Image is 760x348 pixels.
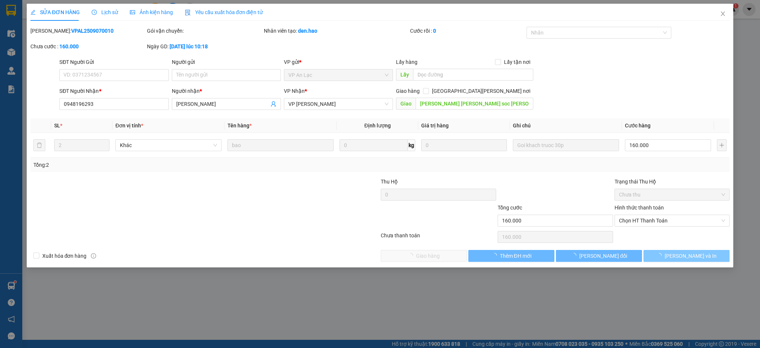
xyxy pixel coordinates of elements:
div: Trạng thái Thu Hộ [615,178,730,186]
span: Lấy [396,69,413,81]
span: user-add [271,101,276,107]
span: [PERSON_NAME] đổi [579,252,627,260]
b: [DATE] lúc 10:18 [170,43,208,49]
span: Giá trị hàng [421,123,449,129]
span: VP An Lạc [288,69,389,81]
div: SĐT Người Gửi [59,58,168,66]
span: VP Bạc Liêu [288,98,389,110]
span: Thêm ĐH mới [500,252,531,260]
span: Định lượng [364,123,391,129]
b: 160.000 [59,43,79,49]
span: Giao hàng [396,88,420,94]
span: loading [492,253,500,258]
div: Người gửi [172,58,281,66]
th: Ghi chú [510,118,622,133]
img: icon [185,10,191,16]
div: Người nhận [172,87,281,95]
span: kg [408,139,415,151]
label: Hình thức thanh toán [615,205,664,211]
div: Tổng: 2 [33,161,294,169]
button: Giao hàng [381,250,467,262]
span: VP Nhận [284,88,305,94]
input: 0 [421,139,507,151]
span: [GEOGRAPHIC_DATA][PERSON_NAME] nơi [429,87,533,95]
input: Ghi Chú [513,139,619,151]
span: info-circle [91,253,96,258]
span: Yêu cầu xuất hóa đơn điện tử [185,9,263,15]
button: plus [717,139,727,151]
span: Lấy hàng [396,59,417,65]
span: Giao [396,98,416,110]
div: SĐT Người Nhận [59,87,168,95]
span: Chọn HT Thanh Toán [619,215,725,226]
span: Lịch sử [92,9,118,15]
div: Ngày GD: [147,42,262,51]
span: Đơn vị tính [115,123,143,129]
span: Thu Hộ [381,179,398,185]
span: loading [571,253,579,258]
button: delete [33,139,45,151]
button: [PERSON_NAME] đổi [556,250,642,262]
span: Xuất hóa đơn hàng [39,252,90,260]
span: Tổng cước [498,205,522,211]
span: Lấy tận nơi [501,58,533,66]
div: Cước rồi : [410,27,525,35]
span: clock-circle [92,10,97,15]
span: Cước hàng [625,123,651,129]
span: SỬA ĐƠN HÀNG [30,9,80,15]
div: VP gửi [284,58,393,66]
span: Chưa thu [619,189,725,200]
span: loading [656,253,665,258]
div: Nhân viên tạo: [264,27,408,35]
span: Khác [120,140,217,151]
input: Dọc đường [416,98,533,110]
span: edit [30,10,36,15]
input: Dọc đường [413,69,533,81]
button: Close [712,4,733,25]
span: [PERSON_NAME] và In [665,252,717,260]
button: [PERSON_NAME] và In [643,250,730,262]
b: VPAL2509070010 [71,28,114,34]
button: Thêm ĐH mới [468,250,554,262]
span: Tên hàng [227,123,252,129]
input: VD: Bàn, Ghế [227,139,334,151]
div: Gói vận chuyển: [147,27,262,35]
b: 0 [433,28,436,34]
span: close [720,11,726,17]
div: [PERSON_NAME]: [30,27,146,35]
b: den.hao [298,28,317,34]
span: SL [54,123,60,129]
span: Ảnh kiện hàng [130,9,173,15]
span: picture [130,10,135,15]
div: Chưa cước : [30,42,146,51]
div: Chưa thanh toán [380,231,497,244]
